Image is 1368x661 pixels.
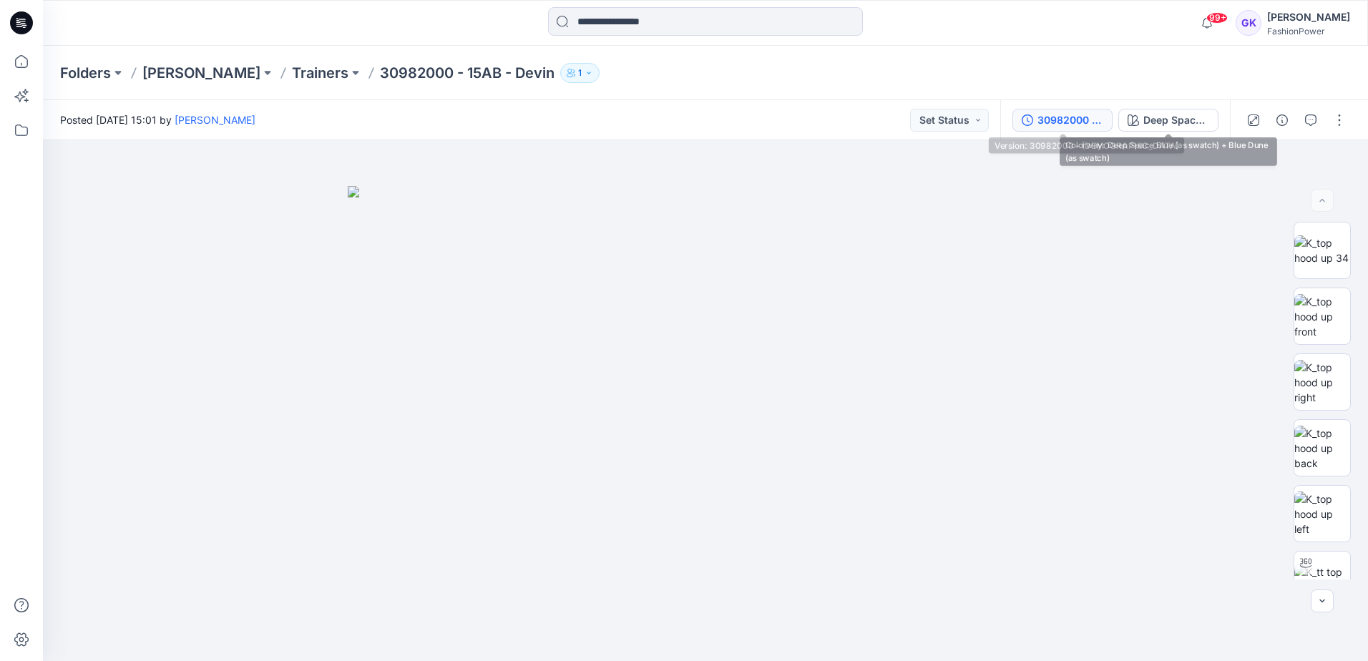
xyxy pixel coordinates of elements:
img: eyJhbGciOiJIUzI1NiIsImtpZCI6IjAiLCJzbHQiOiJzZXMiLCJ0eXAiOiJKV1QifQ.eyJkYXRhIjp7InR5cGUiOiJzdG9yYW... [348,186,1063,661]
button: Details [1271,109,1294,132]
span: 99+ [1206,12,1228,24]
a: Trainers [292,63,348,83]
a: Folders [60,63,111,83]
div: Deep Space Blue (as swatch) + Blue Dune (as swatch) [1143,112,1209,128]
p: 1 [578,65,582,81]
img: K_top hood up back [1294,426,1350,471]
img: K_top hood up 34 [1294,235,1350,265]
img: K_top hood up right [1294,360,1350,405]
img: K_top hood up left [1294,491,1350,537]
div: GK [1236,10,1261,36]
a: [PERSON_NAME] [175,114,255,126]
img: K_top hood up front [1294,294,1350,339]
span: Posted [DATE] 15:01 by [60,112,255,127]
img: K_tt top hood up [1294,564,1350,594]
p: 30982000 - 15AB - Devin [380,63,554,83]
button: Deep Space Blue (as swatch) + Blue Dune (as swatch) [1118,109,1218,132]
div: 30982000 - 15AB - Devin [1037,112,1103,128]
button: 30982000 - 15AB - Devin [1012,109,1113,132]
div: [PERSON_NAME] [1267,9,1350,26]
button: 1 [560,63,600,83]
a: [PERSON_NAME] [142,63,260,83]
div: FashionPower [1267,26,1350,36]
